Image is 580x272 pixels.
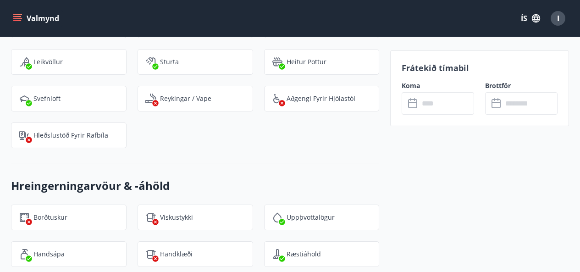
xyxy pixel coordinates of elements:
span: I [557,13,559,23]
p: Handklæði [160,250,193,259]
p: Uppþvottalögur [287,213,335,222]
img: FQTGzxj9jDlMaBqrp2yyjtzD4OHIbgqFuIf1EfZm.svg [19,212,30,223]
img: uiBtL0ikWr40dZiggAgPY6zIBwQcLm3lMVfqTObx.svg [145,249,156,260]
p: Ræstiáhöld [287,250,321,259]
p: Aðgengi fyrir hjólastól [287,94,355,103]
img: 96TlfpxwFVHR6UM9o3HrTVSiAREwRYtsizir1BR0.svg [19,249,30,260]
p: Leikvöllur [33,57,63,67]
p: Svefnloft [33,94,61,103]
img: saOQRUK9k0plC04d75OSnkMeCb4WtbSIwuaOqe9o.svg [272,249,283,260]
p: Sturta [160,57,179,67]
p: Handsápa [33,250,65,259]
p: Viskustykki [160,213,193,222]
img: 8IYIKVZQyRlUC6HQIIUSdjpPGRncJsz2RzLgWvp4.svg [272,93,283,104]
button: I [547,7,569,29]
img: dbi0fcnBYsvu4k1gcwMltnZT9svnGSyCOUrTI4hU.svg [19,93,30,104]
img: qe69Qk1XRHxUS6SlVorqwOSuwvskut3fG79gUJPU.svg [19,56,30,67]
button: menu [11,10,63,27]
p: Heitur pottur [287,57,326,67]
button: ÍS [516,10,545,27]
p: Borðtuskur [33,213,67,222]
img: h89QDIuHlAdpqTriuIvuEWkTH976fOgBEOOeu1mi.svg [272,56,283,67]
p: Hleðslustöð fyrir rafbíla [33,131,108,140]
label: Koma [402,81,474,90]
h3: Hreingerningarvöur & -áhöld [11,178,379,194]
img: QNIUl6Cv9L9rHgMXwuzGLuiJOj7RKqxk9mBFPqjq.svg [145,93,156,104]
p: Frátekið tímabil [402,62,558,74]
img: nH7E6Gw2rvWFb8XaSdRp44dhkQaj4PJkOoRYItBQ.svg [19,130,30,141]
img: fkJ5xMEnKf9CQ0V6c12WfzkDEsV4wRmoMqv4DnVF.svg [145,56,156,67]
img: tIVzTFYizac3SNjIS52qBBKOADnNn3qEFySneclv.svg [145,212,156,223]
img: y5Bi4hK1jQC9cBVbXcWRSDyXCR2Ut8Z2VPlYjj17.svg [272,212,283,223]
label: Brottför [485,81,558,90]
p: Reykingar / Vape [160,94,211,103]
